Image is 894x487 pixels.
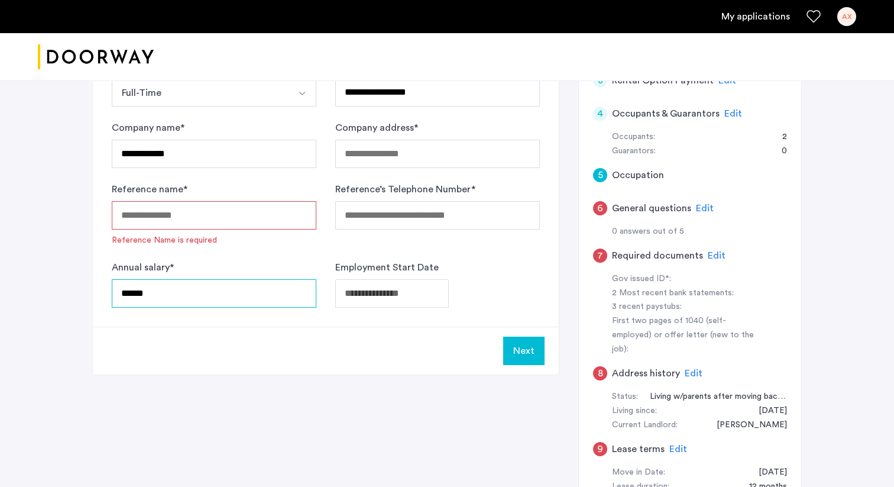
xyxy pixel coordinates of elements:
[593,366,607,380] div: 8
[708,251,725,260] span: Edit
[747,466,787,480] div: 10/25/2025
[638,390,787,404] div: Living w/parents after moving back home from Seattle, was previously renting a different place @ ...
[612,300,761,314] div: 3 recent paystubs:
[770,144,787,159] div: 0
[612,366,680,380] h5: Address history
[612,168,664,182] h5: Occupation
[112,260,174,275] label: Annual salary *
[747,404,787,418] div: 09/01/2025
[503,337,545,365] button: Next
[770,130,787,144] div: 2
[837,7,856,26] div: AX
[593,442,607,456] div: 9
[612,201,691,215] h5: General questions
[112,182,187,196] label: Reference name *
[612,286,761,301] div: 2 Most recent bank statements:
[612,144,656,159] div: Guarantors:
[297,89,307,98] img: arrow
[724,109,742,118] span: Edit
[806,9,821,24] a: Favorites
[38,35,154,79] a: Cazamio logo
[112,234,316,246] span: Reference Name is required
[38,35,154,79] img: logo
[593,107,607,121] div: 4
[612,225,787,239] div: 0 answers out of 5
[612,466,665,480] div: Move in Date:
[593,168,607,182] div: 5
[612,130,655,144] div: Occupants:
[335,279,449,308] input: Employment Start Date
[593,249,607,263] div: 7
[612,314,761,357] div: First two pages of 1040 (self-employed) or offer letter (new to the job):
[612,418,678,433] div: Current Landlord:
[112,78,289,107] button: Select option
[612,390,638,404] div: Status:
[685,369,702,378] span: Edit
[612,107,720,121] h5: Occupants & Guarantors
[593,201,607,215] div: 6
[335,182,475,196] label: Reference’s Telephone Number *
[612,404,657,418] div: Living since:
[612,249,703,263] h5: Required documents
[288,78,316,107] button: Select option
[112,121,184,135] label: Company name *
[696,204,714,213] span: Edit
[612,442,665,456] h5: Lease terms
[612,272,761,286] div: Gov issued ID*:
[721,9,790,24] a: My application
[335,121,418,135] label: Company address *
[669,444,687,454] span: Edit
[335,260,439,275] label: Employment Start Date
[718,76,736,85] span: Edit
[705,418,787,433] div: Liang Xu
